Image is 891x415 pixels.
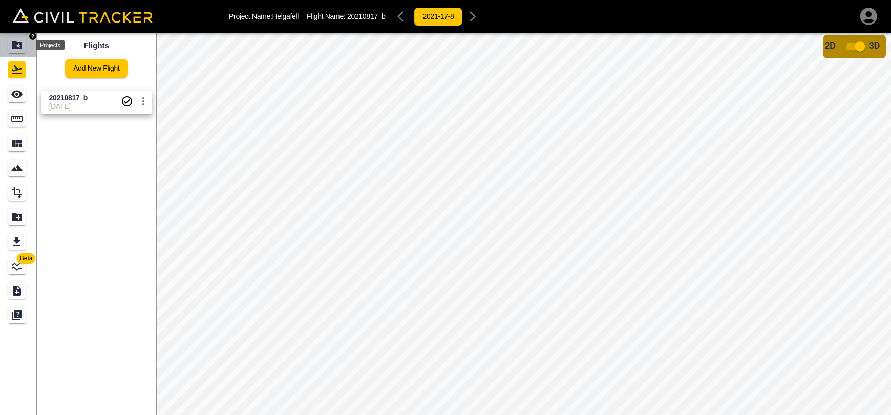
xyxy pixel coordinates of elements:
span: 2D [825,41,835,50]
span: 3D [869,41,880,50]
button: 2021-17-8 [414,7,462,26]
div: Projects [36,40,65,50]
span: 20210817_b [347,12,386,20]
p: Project Name: Helgafell [229,12,299,20]
p: Flight Name: [307,12,386,20]
img: Civil Tracker [12,8,153,23]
